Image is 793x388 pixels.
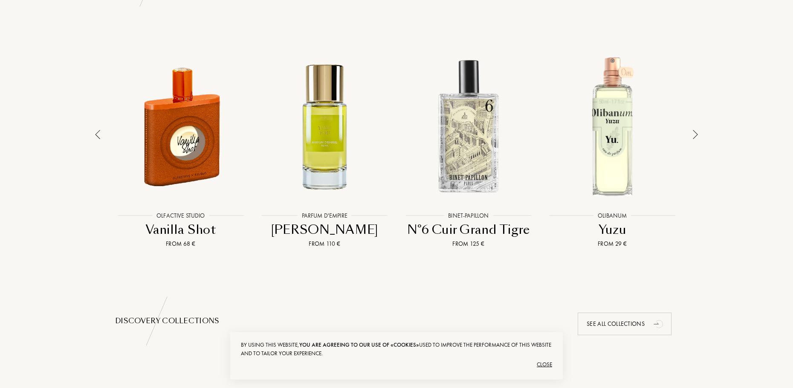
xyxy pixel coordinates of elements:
[241,358,552,371] div: Close
[95,130,100,139] img: arrow_thin_left.png
[543,239,683,248] div: From 29 €
[255,221,395,238] div: [PERSON_NAME]
[399,221,538,238] div: N°6 Cuir Grand Tigre
[111,221,251,238] div: Vanilla Shot
[253,38,397,248] a: Yuzu Fou Parfum d'EmpireParfum d'Empire[PERSON_NAME]From 110 €
[444,211,493,220] div: Binet-Papillon
[543,221,683,238] div: Yuzu
[255,239,395,248] div: From 110 €
[593,211,631,220] div: Olibanum
[299,341,419,348] span: you are agreeing to our use of «cookies»
[571,313,678,335] a: See all collectionsanimation
[651,315,668,332] div: animation
[541,38,685,248] a: Yuzu OlibanumOlibanumYuzuFrom 29 €
[111,239,251,248] div: From 68 €
[396,38,541,248] a: N°6 Cuir Grand Tigre Binet-PapillonBinet-PapillonN°6 Cuir Grand TigreFrom 125 €
[693,130,698,139] img: arrow_thin.png
[298,211,352,220] div: Parfum d'Empire
[241,341,552,358] div: By using this website, used to improve the performance of this website and to tailor your experie...
[578,313,671,335] div: See all collections
[152,211,209,220] div: Olfactive Studio
[399,239,538,248] div: From 125 €
[115,316,678,326] div: Discovery collections
[109,38,253,248] a: Vanilla Shot Olfactive StudioOlfactive StudioVanilla ShotFrom 68 €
